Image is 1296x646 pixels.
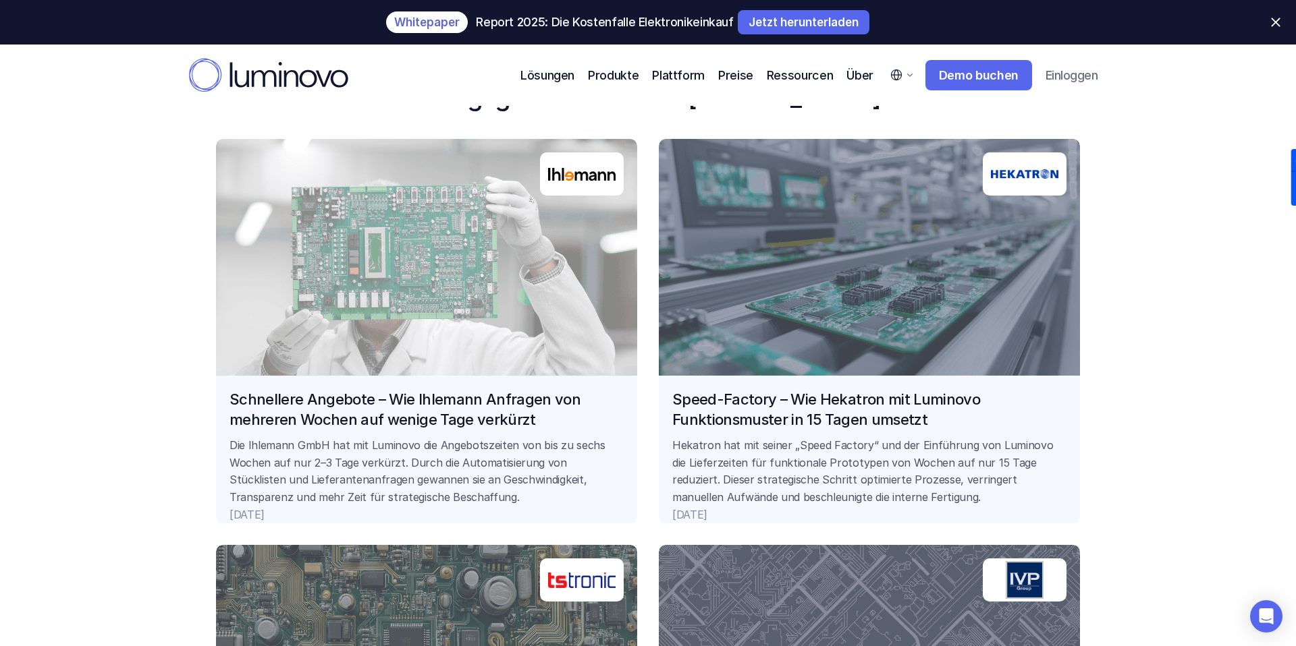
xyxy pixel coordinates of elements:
a: Einloggen [1036,61,1107,90]
div: Open Intercom Messenger [1250,600,1282,633]
p: Produkte [588,66,639,84]
p: Plattform [652,66,705,84]
p: Einloggen [1046,68,1098,83]
p: Whitepaper [394,17,460,28]
a: Jetzt herunterladen [738,10,869,34]
p: Report 2025: Die Kostenfalle Elektronikeinkauf [476,16,733,29]
p: Über [846,66,873,84]
p: Demo buchen [939,68,1019,83]
p: Lösungen [520,66,574,84]
a: Schnellere Angebote – Wie Ihlemann Anfragen von mehreren Wochen auf wenige Tage verkürztDie Ihlem... [216,139,637,523]
a: Preise [718,66,753,84]
p: Ressourcen [767,66,833,84]
a: Hekatron LogoSpeed-Factory – Wie Hekatron mit Luminovo Funktionsmuster in 15 Tagen umsetztHekatro... [659,139,1080,523]
p: Jetzt herunterladen [749,17,859,28]
a: Demo buchen [925,60,1032,91]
